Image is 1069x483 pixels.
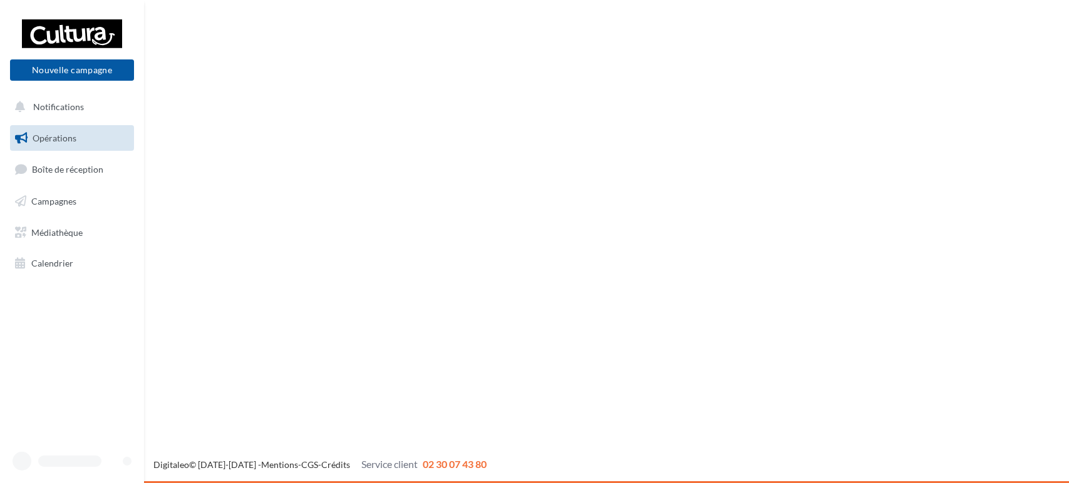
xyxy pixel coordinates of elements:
[8,156,137,183] a: Boîte de réception
[8,188,137,215] a: Campagnes
[153,459,487,470] span: © [DATE]-[DATE] - - -
[33,133,76,143] span: Opérations
[423,458,487,470] span: 02 30 07 43 80
[8,220,137,246] a: Médiathèque
[261,459,298,470] a: Mentions
[10,59,134,81] button: Nouvelle campagne
[8,125,137,151] a: Opérations
[8,250,137,277] a: Calendrier
[361,458,418,470] span: Service client
[31,226,83,237] span: Médiathèque
[321,459,350,470] a: Crédits
[31,258,73,268] span: Calendrier
[31,196,76,206] span: Campagnes
[8,94,132,120] button: Notifications
[32,164,103,175] span: Boîte de réception
[153,459,189,470] a: Digitaleo
[33,101,84,112] span: Notifications
[301,459,318,470] a: CGS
